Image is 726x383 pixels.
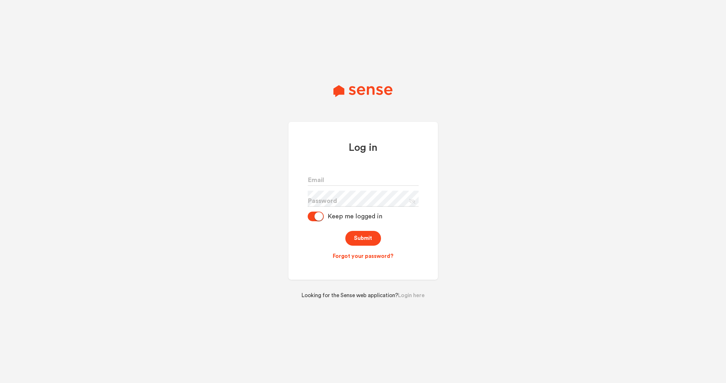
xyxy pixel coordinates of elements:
[398,293,425,298] a: Login here
[324,213,382,220] div: Keep me logged in
[308,252,419,260] a: Forgot your password?
[333,85,392,97] img: Sense Logo
[308,141,419,154] h1: Log in
[286,286,440,299] div: Looking for the Sense web application?
[345,231,381,246] button: Submit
